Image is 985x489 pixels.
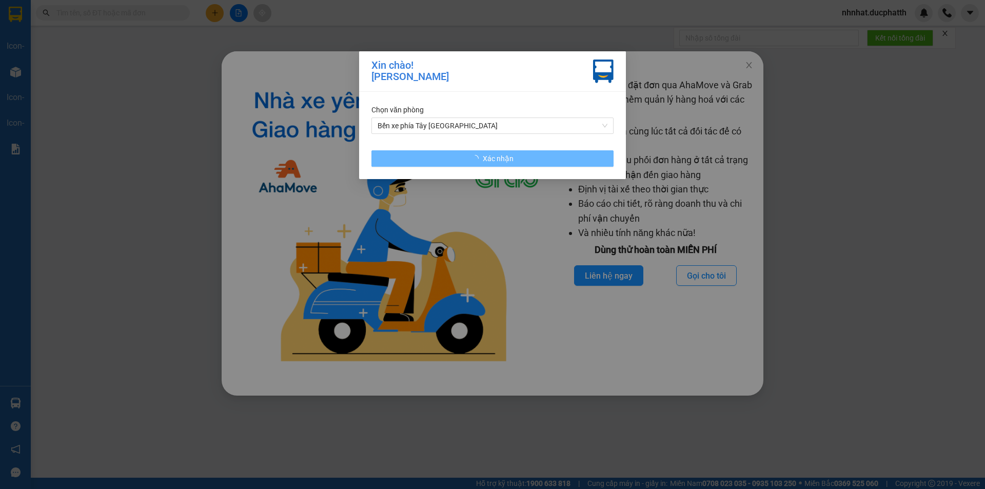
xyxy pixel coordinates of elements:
div: Chọn văn phòng [371,104,614,115]
span: loading [471,155,483,162]
span: Xác nhận [483,153,514,164]
span: Bến xe phía Tây Thanh Hóa [378,118,607,133]
div: Xin chào! [PERSON_NAME] [371,60,449,83]
img: vxr-icon [593,60,614,83]
button: Xác nhận [371,150,614,167]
